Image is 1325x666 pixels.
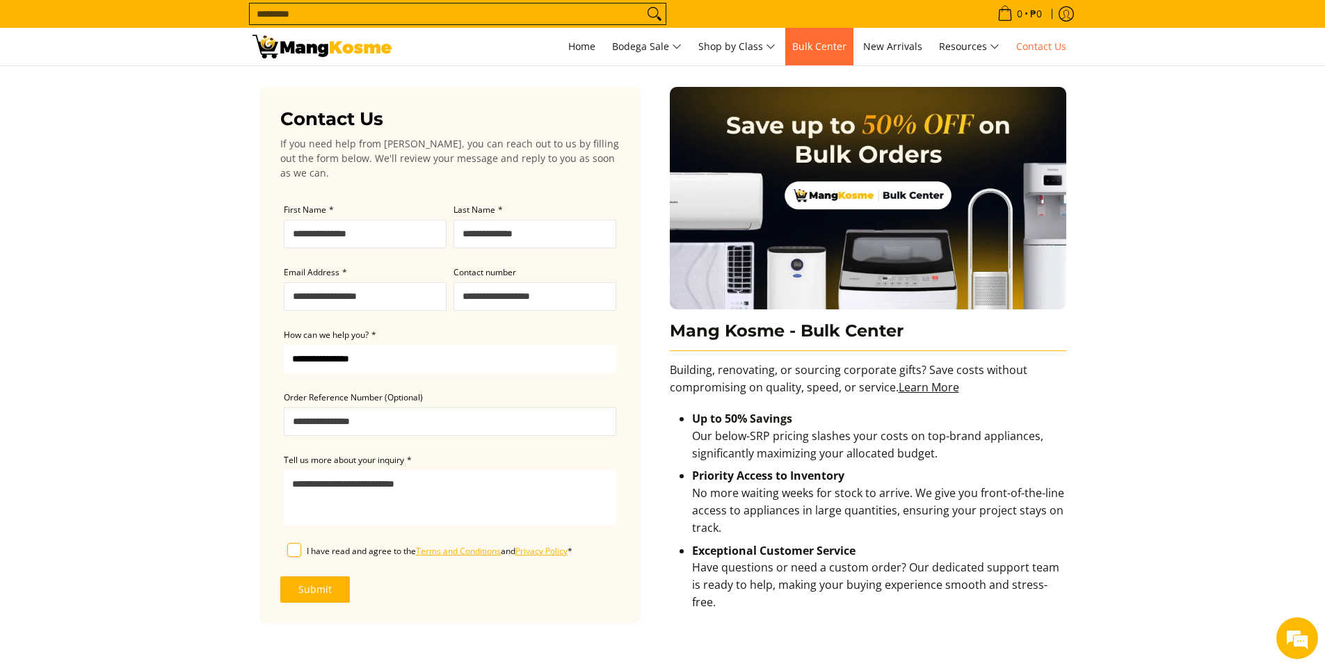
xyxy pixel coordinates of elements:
a: Shop by Class [691,28,782,65]
span: Home [568,40,595,53]
h3: Mang Kosme - Bulk Center [670,320,1066,352]
span: Resources [939,38,999,56]
strong: Up to 50% Savings [692,411,792,426]
span: Email Address [284,266,339,278]
span: ₱0 [1028,9,1044,19]
li: Our below-SRP pricing slashes your costs on top-brand appliances, significantly maximizing your a... [692,410,1066,467]
span: Shop by Class [698,38,776,56]
img: Contact Us Today! l Mang Kosme - Home Appliance Warehouse Sale [252,35,392,58]
span: Order Reference Number (Optional) [284,391,423,403]
span: New Arrivals [863,40,922,53]
li: No more waiting weeks for stock to arrive. We give you front-of-the-line access to appliances in ... [692,467,1066,542]
span: I have read and agree to the and [307,545,568,557]
h3: Contact Us [280,108,620,131]
span: • [993,6,1046,22]
p: If you need help from [PERSON_NAME], you can reach out to us by filling out the form below. We'll... [280,136,620,180]
p: Building, renovating, or sourcing corporate gifts? Save costs without compromising on quality, sp... [670,362,1066,410]
span: 0 [1015,9,1025,19]
a: New Arrivals [856,28,929,65]
span: Bulk Center [792,40,846,53]
span: Bodega Sale [612,38,682,56]
strong: Priority Access to Inventory [692,468,844,483]
strong: Exceptional Customer Service [692,543,856,558]
span: Contact number [453,266,516,278]
a: Home [561,28,602,65]
button: Submit [280,576,350,603]
span: How can we help you? [284,329,369,341]
li: Have questions or need a custom order? Our dedicated support team is ready to help, making your b... [692,542,1066,617]
a: Resources [932,28,1006,65]
a: Terms and Conditions [416,545,501,557]
span: Tell us more about your inquiry [284,454,404,466]
span: Last Name [453,204,495,216]
button: Search [643,3,666,24]
a: Privacy Policy [515,545,568,557]
a: Learn More [899,380,959,395]
a: Bodega Sale [605,28,689,65]
span: First Name [284,204,326,216]
a: Contact Us [1009,28,1073,65]
a: Bulk Center [785,28,853,65]
nav: Main Menu [405,28,1073,65]
span: Contact Us [1016,40,1066,53]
